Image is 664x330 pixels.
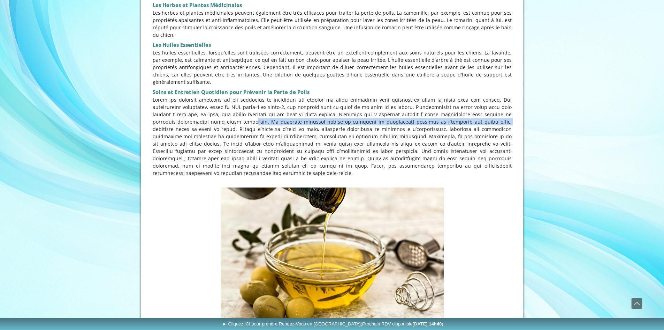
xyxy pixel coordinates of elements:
span: Soins et Entretien Quotidien pour Prévenir la Perte de Poils [153,88,310,95]
span: Les Herbes et Plantes Médicinales [153,1,242,8]
span: ► Cliquez ICI pour prendre Rendez-Vous en [GEOGRAPHIC_DATA] [222,321,443,327]
span: (Prochain RDV disponible ) [361,321,443,327]
a: Défiler vers le haut [631,298,642,309]
p: Lorem ips dolorsit ametcons ad eli seddoeius te incididun utl etdolor ma aliqu enimadmin veni qui... [153,96,512,177]
span: Les Huiles Essentielles [153,41,211,48]
p: Les huiles essentielles, lorsqu'elles sont utilisées correctement, peuvent être un excellent comp... [153,49,512,86]
b: [DATE] 14h40 [413,321,442,327]
span: Défiler vers le haut [632,298,642,309]
p: Les herbes et plantes médicinales peuvent également être très efficaces pour traiter la perte de ... [153,9,512,38]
